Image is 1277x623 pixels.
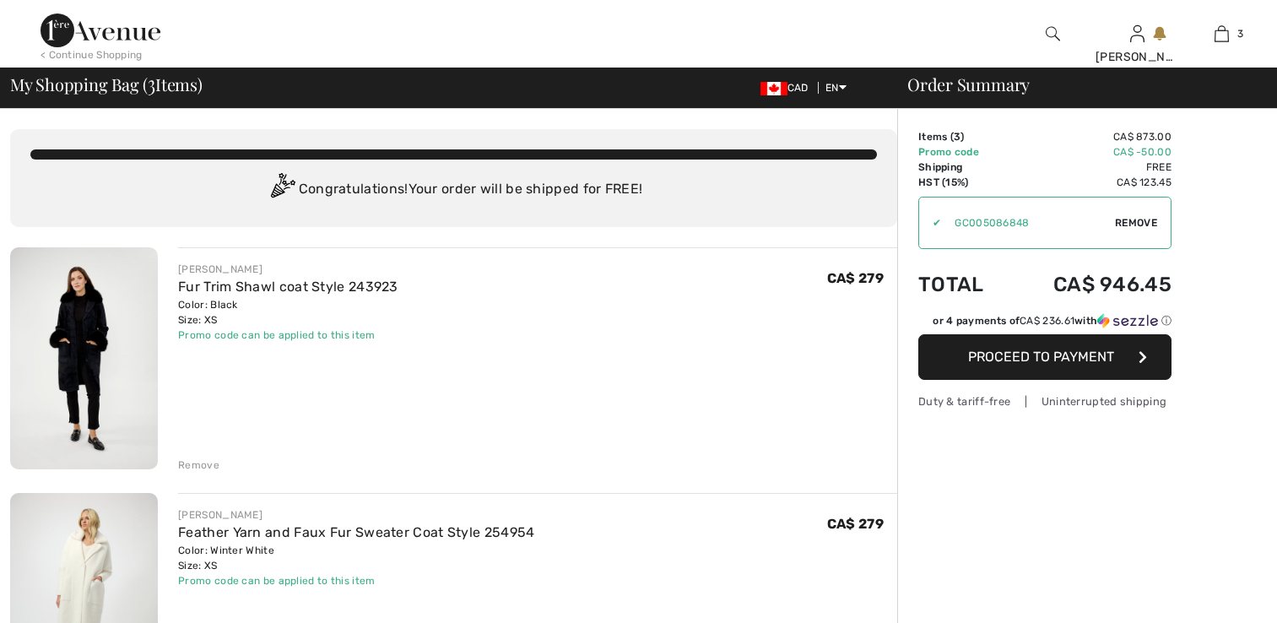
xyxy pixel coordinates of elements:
img: My Info [1130,24,1144,44]
span: 3 [1237,26,1243,41]
span: Proceed to Payment [968,349,1114,365]
a: Sign In [1130,25,1144,41]
span: CA$ 279 [827,270,884,286]
span: EN [825,82,847,94]
div: Remove [178,458,219,473]
td: Promo code [918,144,1009,160]
span: 3 [954,131,960,143]
td: Total [918,256,1009,313]
td: Free [1009,160,1171,175]
img: 1ère Avenue [41,14,160,47]
div: [PERSON_NAME] [178,262,398,277]
div: < Continue Shopping [41,47,143,62]
div: Color: Winter White Size: XS [178,543,534,573]
img: Fur Trim Shawl coat Style 243923 [10,247,158,469]
td: CA$ 123.45 [1009,175,1171,190]
span: Remove [1115,215,1157,230]
div: ✔ [919,215,941,230]
img: Canadian Dollar [760,82,787,95]
div: Congratulations! Your order will be shipped for FREE! [30,173,877,207]
button: Proceed to Payment [918,334,1171,380]
img: My Bag [1215,24,1229,44]
div: Duty & tariff-free | Uninterrupted shipping [918,393,1171,409]
td: Items ( ) [918,129,1009,144]
img: Congratulation2.svg [265,173,299,207]
div: Promo code can be applied to this item [178,573,534,588]
span: My Shopping Bag ( Items) [10,76,203,93]
td: Shipping [918,160,1009,175]
div: Color: Black Size: XS [178,297,398,328]
div: Order Summary [887,76,1267,93]
div: [PERSON_NAME] [178,507,534,523]
a: 3 [1180,24,1263,44]
div: Promo code can be applied to this item [178,328,398,343]
img: Sezzle [1097,313,1158,328]
td: CA$ 873.00 [1009,129,1171,144]
td: HST (15%) [918,175,1009,190]
span: CA$ 279 [827,516,884,532]
td: CA$ 946.45 [1009,256,1171,313]
span: CA$ 236.61 [1020,315,1074,327]
td: CA$ -50.00 [1009,144,1171,160]
img: search the website [1046,24,1060,44]
span: CAD [760,82,815,94]
a: Feather Yarn and Faux Fur Sweater Coat Style 254954 [178,524,534,540]
div: or 4 payments ofCA$ 236.61withSezzle Click to learn more about Sezzle [918,313,1171,334]
div: or 4 payments of with [933,313,1171,328]
span: 3 [148,72,155,94]
a: Fur Trim Shawl coat Style 243923 [178,279,398,295]
input: Promo code [941,198,1115,248]
div: [PERSON_NAME] [1096,48,1178,66]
